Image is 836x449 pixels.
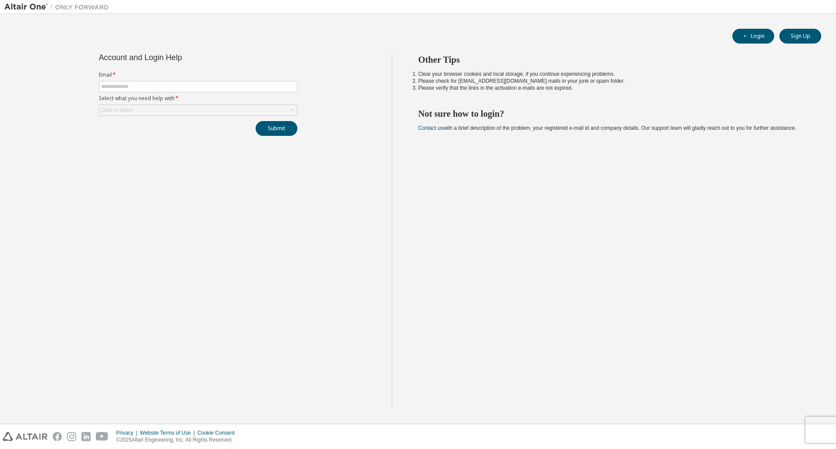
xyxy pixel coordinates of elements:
label: Select what you need help with [99,95,297,102]
li: Clear your browser cookies and local storage, if you continue experiencing problems. [418,71,806,78]
h2: Not sure how to login? [418,108,806,119]
li: Please verify that the links in the activation e-mails are not expired. [418,84,806,91]
p: © 2025 Altair Engineering, Inc. All Rights Reserved. [116,436,240,444]
img: Altair One [4,3,113,11]
div: Click to select [101,107,133,114]
img: altair_logo.svg [3,432,47,441]
button: Sign Up [779,29,821,44]
div: Privacy [116,429,140,436]
span: with a brief description of the problem, your registered e-mail id and company details. Our suppo... [418,125,796,131]
h2: Other Tips [418,54,806,65]
img: facebook.svg [53,432,62,441]
img: instagram.svg [67,432,76,441]
li: Please check for [EMAIL_ADDRESS][DOMAIN_NAME] mails in your junk or spam folder. [418,78,806,84]
label: Email [99,71,297,78]
div: Website Terms of Use [140,429,197,436]
button: Login [732,29,774,44]
img: linkedin.svg [81,432,91,441]
div: Cookie Consent [197,429,239,436]
a: Contact us [418,125,443,131]
div: Account and Login Help [99,54,258,61]
img: youtube.svg [96,432,108,441]
div: Click to select [99,105,297,115]
button: Submit [256,121,297,136]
